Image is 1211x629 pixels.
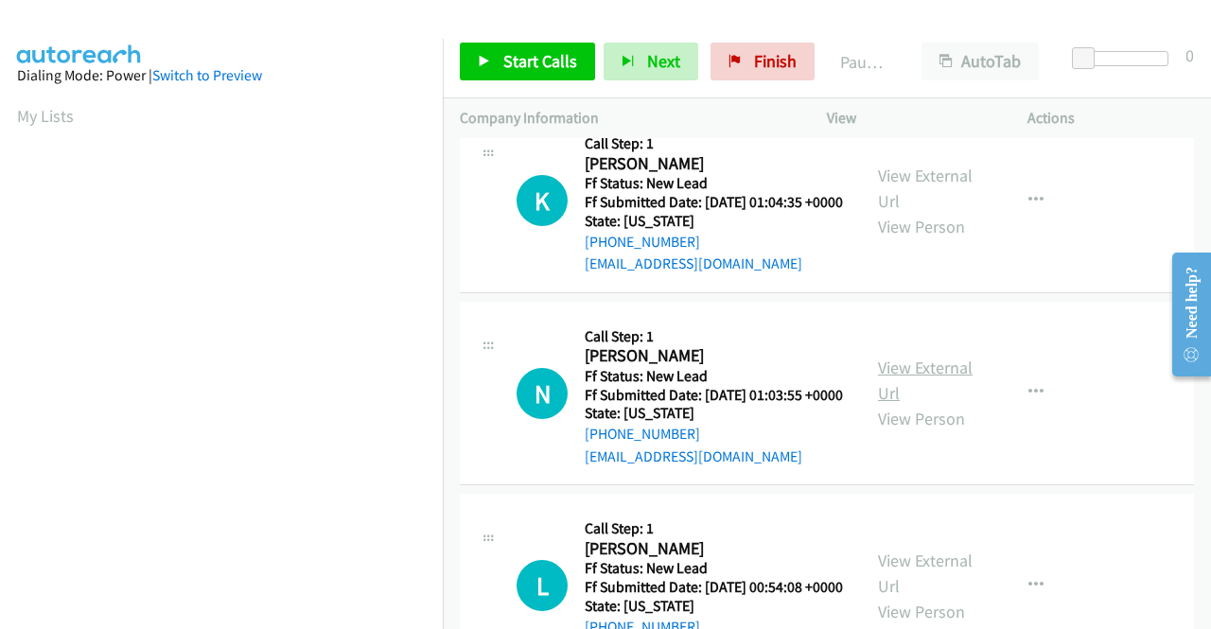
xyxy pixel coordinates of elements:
[878,165,973,212] a: View External Url
[878,408,965,429] a: View Person
[585,134,843,153] h5: Call Step: 1
[585,597,843,616] h5: State: [US_STATE]
[585,404,843,423] h5: State: [US_STATE]
[585,538,837,560] h2: [PERSON_NAME]
[585,519,843,538] h5: Call Step: 1
[1157,239,1211,390] iframe: Resource Center
[585,386,843,405] h5: Ff Submitted Date: [DATE] 01:03:55 +0000
[503,50,577,72] span: Start Calls
[585,327,843,346] h5: Call Step: 1
[878,357,973,404] a: View External Url
[517,368,568,419] h1: N
[585,367,843,386] h5: Ff Status: New Lead
[585,447,802,465] a: [EMAIL_ADDRESS][DOMAIN_NAME]
[754,50,797,72] span: Finish
[1185,43,1194,68] div: 0
[517,175,568,226] h1: K
[878,601,965,622] a: View Person
[517,368,568,419] div: The call is yet to be attempted
[585,559,843,578] h5: Ff Status: New Lead
[585,153,837,175] h2: [PERSON_NAME]
[17,105,74,127] a: My Lists
[604,43,698,80] button: Next
[711,43,815,80] a: Finish
[517,560,568,611] div: The call is yet to be attempted
[827,107,993,130] p: View
[921,43,1039,80] button: AutoTab
[152,66,262,84] a: Switch to Preview
[1081,51,1168,66] div: Delay between calls (in seconds)
[460,43,595,80] a: Start Calls
[878,216,965,237] a: View Person
[647,50,680,72] span: Next
[585,193,843,212] h5: Ff Submitted Date: [DATE] 01:04:35 +0000
[585,254,802,272] a: [EMAIL_ADDRESS][DOMAIN_NAME]
[585,345,837,367] h2: [PERSON_NAME]
[878,550,973,597] a: View External Url
[1027,107,1194,130] p: Actions
[460,107,793,130] p: Company Information
[585,174,843,193] h5: Ff Status: New Lead
[17,64,426,87] div: Dialing Mode: Power |
[840,49,887,75] p: Paused
[585,578,843,597] h5: Ff Submitted Date: [DATE] 00:54:08 +0000
[517,175,568,226] div: The call is yet to be attempted
[585,212,843,231] h5: State: [US_STATE]
[585,425,700,443] a: [PHONE_NUMBER]
[517,560,568,611] h1: L
[585,233,700,251] a: [PHONE_NUMBER]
